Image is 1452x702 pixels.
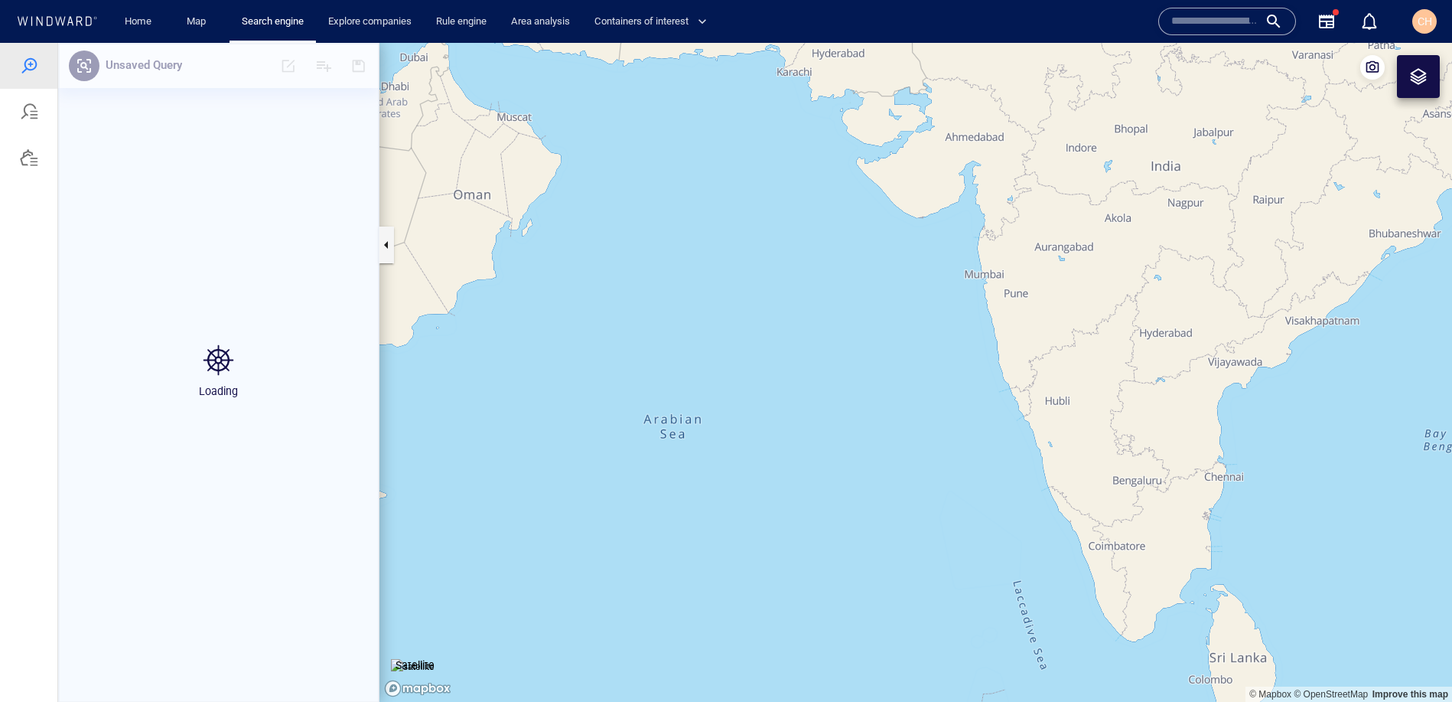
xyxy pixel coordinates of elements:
[594,13,707,31] span: Containers of interest
[181,8,217,35] a: Map
[1360,12,1379,31] div: Notification center
[322,8,418,35] a: Explore companies
[1387,633,1441,691] iframe: Chat
[1294,646,1368,657] a: OpenStreetMap
[1418,15,1432,28] span: CH
[113,8,162,35] button: Home
[384,637,451,655] a: Mapbox logo
[236,8,310,35] a: Search engine
[505,8,576,35] a: Area analysis
[1409,6,1440,37] button: CH
[119,8,158,35] a: Home
[588,8,720,35] button: Containers of interest
[391,616,435,632] img: satellite
[396,613,435,632] p: Satellite
[1372,646,1448,657] a: Map feedback
[199,338,238,357] p: Loading
[174,8,223,35] button: Map
[1249,646,1291,657] a: Mapbox
[430,8,493,35] a: Rule engine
